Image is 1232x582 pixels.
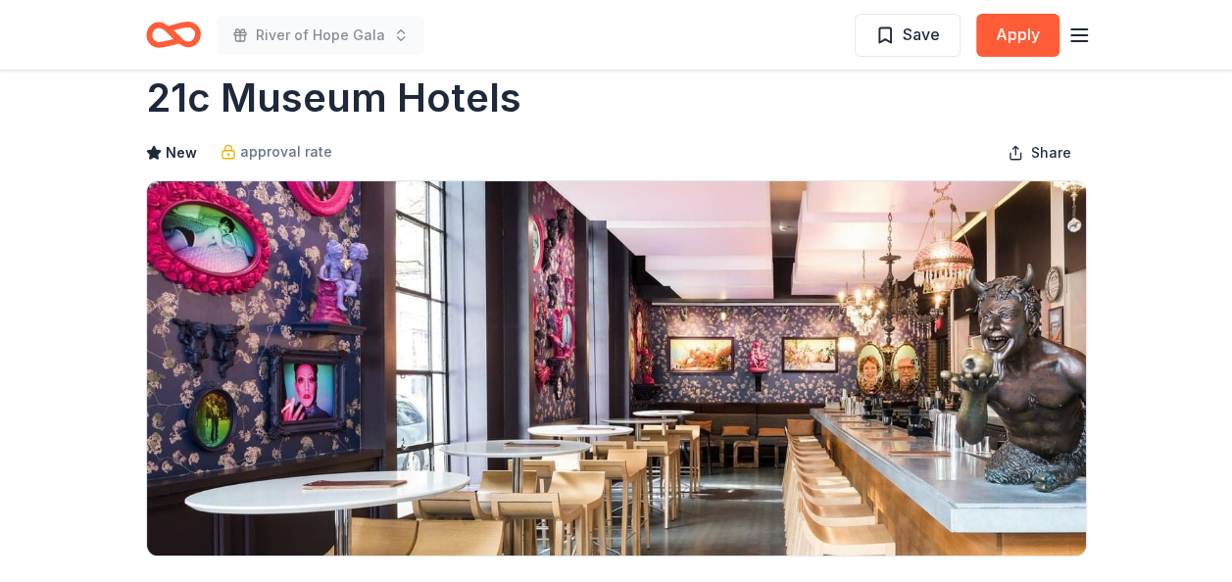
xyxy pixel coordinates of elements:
span: Share [1031,141,1071,165]
h1: 21c Museum Hotels [146,71,521,125]
a: approval rate [221,140,332,164]
img: Image for 21c Museum Hotels [147,181,1086,556]
button: Share [992,133,1087,172]
span: New [166,141,197,165]
span: River of Hope Gala [256,24,385,47]
span: Save [903,22,940,47]
button: River of Hope Gala [217,16,424,55]
button: Save [855,14,961,57]
span: approval rate [240,140,332,164]
button: Apply [976,14,1060,57]
a: Home [146,12,201,58]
